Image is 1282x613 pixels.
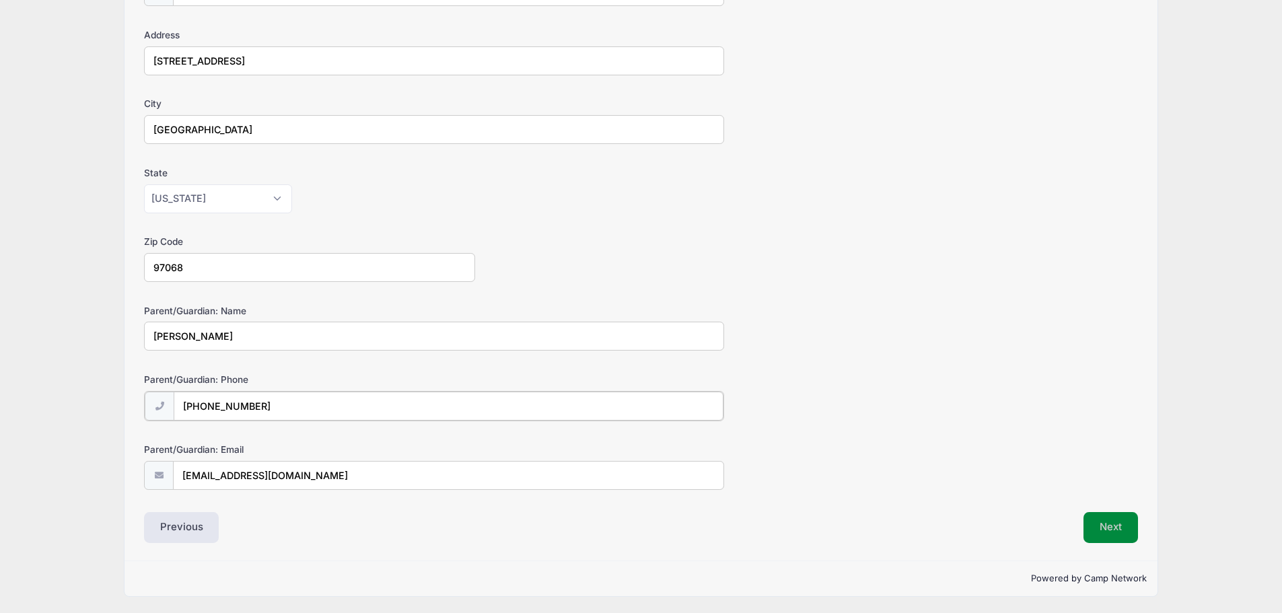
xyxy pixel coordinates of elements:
[1083,512,1138,543] button: Next
[144,235,475,248] label: Zip Code
[144,166,475,180] label: State
[174,392,723,421] input: (xxx) xxx-xxxx
[144,97,475,110] label: City
[135,572,1147,585] p: Powered by Camp Network
[144,253,475,282] input: xxxxx
[173,461,723,490] input: email@email.com
[144,512,219,543] button: Previous
[144,373,475,386] label: Parent/Guardian: Phone
[144,28,475,42] label: Address
[144,443,475,456] label: Parent/Guardian: Email
[144,304,475,318] label: Parent/Guardian: Name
